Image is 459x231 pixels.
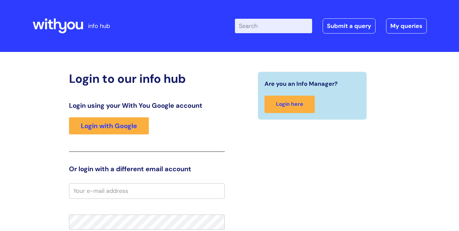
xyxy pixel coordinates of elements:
[69,102,225,109] h3: Login using your With You Google account
[264,79,338,89] span: Are you an Info Manager?
[69,72,225,86] h2: Login to our info hub
[386,18,427,34] a: My queries
[323,18,376,34] a: Submit a query
[69,183,225,198] input: Your e-mail address
[264,96,315,113] a: Login here
[235,19,312,33] input: Search
[69,117,149,134] a: Login with Google
[88,21,110,31] p: info hub
[69,165,225,173] h3: Or login with a different email account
